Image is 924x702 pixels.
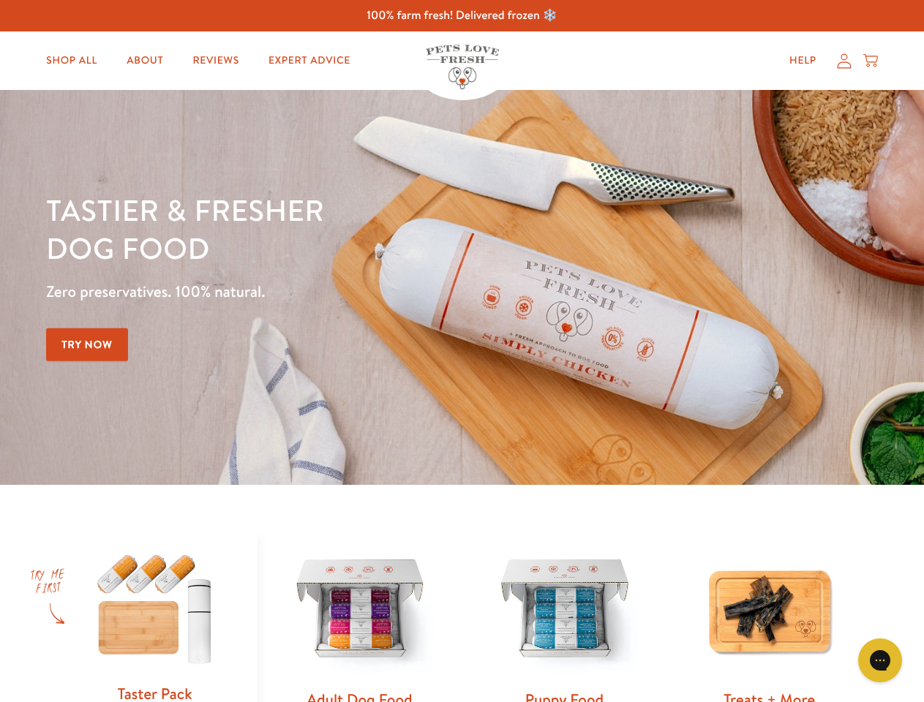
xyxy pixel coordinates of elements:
[46,328,128,361] a: Try Now
[426,45,499,89] img: Pets Love Fresh
[851,633,909,687] iframe: Gorgias live chat messenger
[46,191,601,267] h1: Tastier & fresher dog food
[181,46,250,75] a: Reviews
[34,46,109,75] a: Shop All
[46,279,601,305] p: Zero preservatives. 100% natural.
[115,46,175,75] a: About
[257,46,362,75] a: Expert Advice
[778,46,828,75] a: Help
